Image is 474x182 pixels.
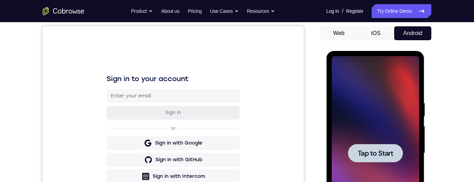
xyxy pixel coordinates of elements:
[43,7,84,15] a: Go to the home page
[110,147,162,154] div: Sign in with Intercom
[22,93,76,111] button: Tap to Start
[188,4,202,18] a: Pricing
[64,143,197,157] button: Sign in with Intercom
[111,163,162,170] div: Sign in with Zendesk
[247,4,275,18] button: Resources
[127,99,134,105] p: or
[64,110,197,124] button: Sign in with Google
[394,26,431,40] button: Android
[326,4,339,18] a: Log In
[112,113,160,120] div: Sign in with Google
[372,4,431,18] a: Try Online Demo
[113,130,160,137] div: Sign in with GitHub
[131,4,153,18] button: Product
[68,66,193,73] input: Enter your email
[64,79,197,93] button: Sign in
[357,26,395,40] button: iOS
[31,99,67,106] span: Tap to Start
[210,4,238,18] button: Use Cases
[64,160,197,174] button: Sign in with Zendesk
[346,4,363,18] a: Register
[342,7,343,15] span: /
[64,47,197,57] h1: Sign in to your account
[161,4,179,18] a: About us
[64,127,197,140] button: Sign in with GitHub
[320,26,357,40] button: Web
